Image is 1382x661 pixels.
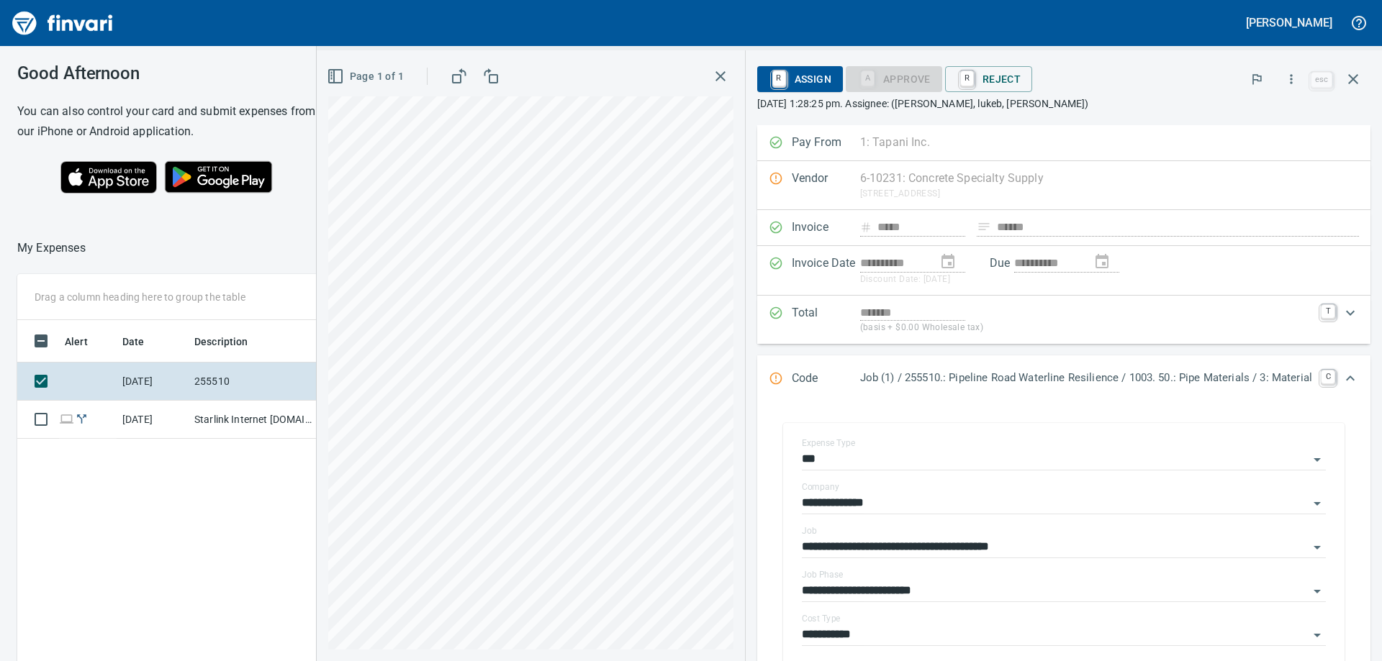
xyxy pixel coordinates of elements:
[769,67,831,91] span: Assign
[65,333,107,350] span: Alert
[757,66,843,92] button: RAssign
[59,414,74,424] span: Online transaction
[117,363,189,401] td: [DATE]
[157,153,281,201] img: Get it on Google Play
[860,321,1312,335] p: (basis + $0.00 Wholesale tax)
[74,414,89,424] span: Split transaction
[1321,370,1335,384] a: C
[757,96,1370,111] p: [DATE] 1:28:25 pm. Assignee: ([PERSON_NAME], lukeb, [PERSON_NAME])
[1275,63,1307,95] button: More
[802,439,855,447] label: Expense Type
[802,483,839,491] label: Company
[122,333,163,350] span: Date
[1242,12,1336,34] button: [PERSON_NAME]
[945,66,1032,92] button: RReject
[957,67,1021,91] span: Reject
[1321,304,1335,319] a: T
[1307,493,1327,514] button: Open
[1307,537,1327,557] button: Open
[802,526,817,535] label: Job
[1307,450,1327,470] button: Open
[802,570,843,579] label: Job Phase
[9,6,117,40] img: Finvari
[802,614,841,623] label: Cost Type
[17,63,323,83] h3: Good Afternoon
[1307,62,1370,96] span: Close invoice
[117,401,189,439] td: [DATE]
[60,161,157,193] img: Download on the App Store
[860,370,1312,386] p: Job (1) / 255510.: Pipeline Road Waterline Resilience / 1003. 50.: Pipe Materials / 3: Material
[17,101,323,142] h6: You can also control your card and submit expenses from our iPhone or Android application.
[960,70,974,86] a: R
[17,240,86,257] nav: breadcrumb
[1307,625,1327,645] button: Open
[1241,63,1273,95] button: Flag
[35,290,245,304] p: Drag a column heading here to group the table
[792,370,860,388] p: Code
[324,63,410,90] button: Page 1 of 1
[194,333,248,350] span: Description
[1307,581,1327,601] button: Open
[189,363,318,401] td: 255510
[330,68,404,86] span: Page 1 of 1
[792,304,860,335] p: Total
[194,333,267,350] span: Description
[189,401,318,439] td: Starlink Internet [DOMAIN_NAME] CA - Pipeline
[846,72,942,84] div: nf
[757,355,1370,403] div: Expand
[122,333,145,350] span: Date
[1246,15,1332,30] h5: [PERSON_NAME]
[1311,72,1332,88] a: esc
[65,333,88,350] span: Alert
[772,70,786,86] a: R
[757,296,1370,344] div: Expand
[17,240,86,257] p: My Expenses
